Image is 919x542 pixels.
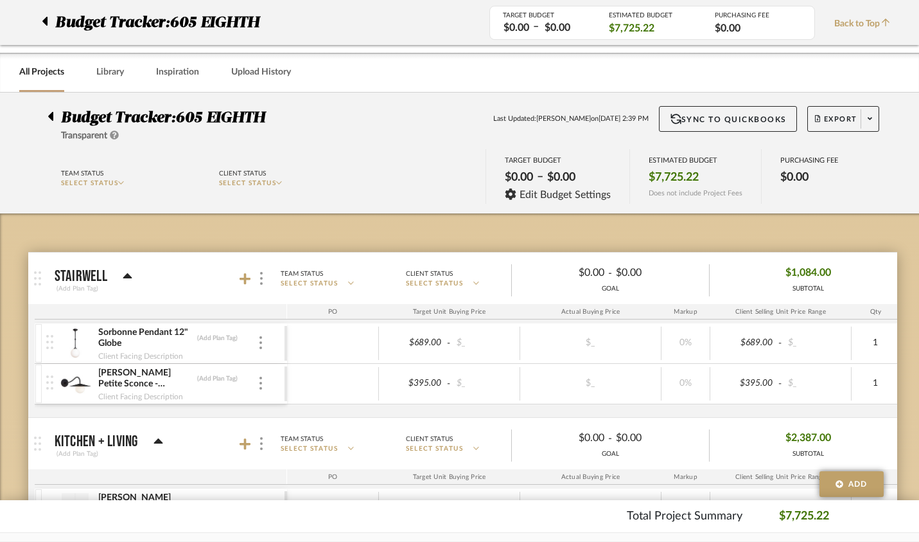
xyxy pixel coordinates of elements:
img: b27eb8ea-d4c4-4d71-ba54-112f4f8d6842_50x50.jpg [60,328,91,359]
div: Actual Buying Price [520,304,661,320]
div: PURCHASING FEE [780,156,838,165]
div: Stairwell(Add Plan Tag)Team StatusSELECT STATUSClient StatusSELECT STATUS$0.00-$0.00GOAL$1,084.00... [35,304,897,417]
a: Upload History [231,64,291,81]
div: $395.00 [383,374,446,393]
span: – [533,19,539,35]
span: - [445,377,453,390]
img: vertical-grip.svg [46,335,53,349]
p: Total Project Summary [627,508,742,525]
div: GOAL [512,449,709,459]
span: 605 EIGHTH [175,110,265,125]
span: $7,725.22 [609,21,654,35]
a: Inspiration [156,64,199,81]
button: Export [807,106,879,132]
div: $0.00 [522,428,608,448]
div: Client Facing Description [98,390,184,403]
div: $395.00 [714,374,777,393]
p: $7,725.22 [779,508,829,525]
span: [DATE] 2:39 PM [599,114,649,125]
div: TARGET BUDGET [503,12,590,19]
div: Markup [661,469,710,485]
div: 2 [855,499,896,518]
div: Client Selling Unit Price Range [710,469,852,485]
div: $689.00 [714,334,777,352]
div: $0.00 [522,263,608,283]
div: $_ [784,499,847,518]
span: Does not include Project Fees [649,189,742,197]
span: SELECT STATUS [406,279,464,289]
div: 0% [665,334,706,352]
div: $_ [453,334,516,352]
span: on [591,114,599,125]
div: $_ [555,334,626,352]
div: $689.00 [383,334,446,352]
div: GOAL [512,284,709,294]
img: 3dots-v.svg [260,437,263,450]
img: vertical-grip.svg [46,375,53,390]
div: (Add Plan Tag) [197,374,238,383]
div: $0.00 [543,167,579,188]
span: [PERSON_NAME] [536,114,591,125]
div: Team Status [281,268,323,280]
div: Client Selling Unit Price Range [710,304,852,320]
div: Team Status [281,433,323,445]
span: SELECT STATUS [281,444,338,454]
button: Add [819,471,884,497]
div: Markup [661,304,710,320]
div: SUBTOTAL [785,449,831,459]
span: SELECT STATUS [281,279,338,289]
div: PURCHASING FEE [715,12,801,19]
div: SUBTOTAL [785,284,831,294]
span: Back to Top [834,17,897,31]
button: Sync to QuickBooks [659,106,797,132]
span: $1,084.00 [785,263,831,283]
img: 3dots-v.svg [260,272,263,285]
div: ESTIMATED BUDGET [649,156,742,165]
div: Target Unit Buying Price [379,469,520,485]
div: $595.00 [714,499,777,518]
img: grip.svg [34,271,41,285]
div: $_ [555,374,626,393]
img: 987308dd-939c-4c0c-a7af-e65357fe3d7a_50x50.jpg [60,493,91,524]
div: 0% [665,499,706,518]
mat-expansion-panel-header: Kitchen + Living(Add Plan Tag)Team StatusSELECT STATUSClient StatusSELECT STATUS$0.00-$0.00GOAL$2... [28,418,897,469]
div: Client Status [219,168,266,179]
span: Budget Tracker: [61,110,175,125]
div: [PERSON_NAME] Petite Sconce - [PERSON_NAME] [98,367,193,390]
div: 1 [855,334,896,352]
div: 0% [665,374,706,393]
div: Client Facing Description [98,350,184,363]
span: $0.00 [780,170,809,185]
span: - [445,337,453,350]
span: - [776,377,784,390]
span: Last Updated: [493,114,536,125]
div: $0.00 [612,263,698,283]
div: Qty [852,469,900,485]
div: PO [287,469,379,485]
div: (Add Plan Tag) [197,499,238,508]
div: $0.00 [541,21,574,35]
img: 6308175b-45e6-4b84-80c2-ad8b542399ac_50x50.jpg [60,368,91,399]
span: Edit Budget Settings [520,189,611,201]
div: Sorbonne Pendant 12" Globe [98,327,193,350]
div: Actual Buying Price [520,469,661,485]
div: (Add Plan Tag) [55,283,100,294]
div: PO [287,304,379,320]
div: [PERSON_NAME] Saucer Bubble Pendant [98,492,193,515]
div: $_ [555,499,626,518]
div: ESTIMATED BUDGET [609,12,696,19]
span: Add [848,478,868,490]
span: $2,387.00 [785,428,831,448]
div: $595.00 [383,499,446,518]
a: All Projects [19,64,64,81]
span: - [608,431,612,446]
div: Team Status [61,168,103,179]
mat-expansion-panel-header: Stairwell(Add Plan Tag)Team StatusSELECT STATUSClient StatusSELECT STATUS$0.00-$0.00GOAL$1,084.00... [28,253,897,304]
img: 3dots-v.svg [259,377,262,390]
div: Target Unit Buying Price [379,304,520,320]
span: - [608,266,612,281]
span: SELECT STATUS [219,180,277,186]
span: Transparent [61,131,107,140]
div: Qty [852,304,900,320]
p: Stairwell [55,269,107,284]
